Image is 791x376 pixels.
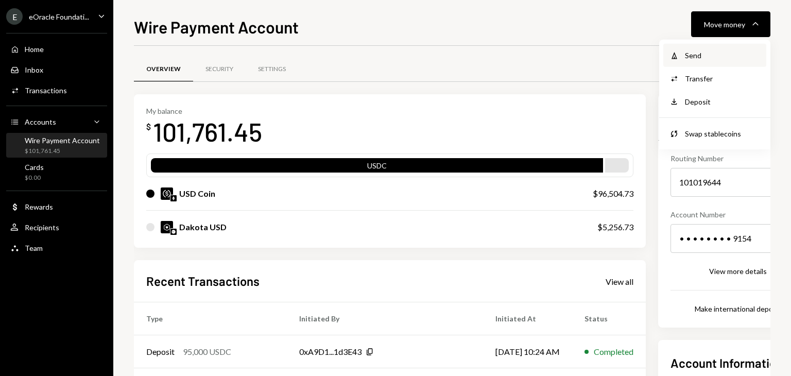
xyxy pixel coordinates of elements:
div: Move money [704,19,745,30]
div: eOracle Foundati... [29,12,89,21]
div: $5,256.73 [597,221,633,233]
div: 0xA9D1...1d3E43 [299,346,362,358]
div: Accounts [25,117,56,126]
div: Security [205,65,233,74]
div: Transactions [25,86,67,95]
div: $0.00 [25,174,44,182]
button: View more details [709,266,779,278]
div: Wire Payment Account [25,136,100,145]
div: $101,761.45 [25,147,100,156]
button: Move money [691,11,770,37]
div: Deposit [685,96,760,107]
div: 101,761.45 [153,115,262,148]
div: Completed [594,346,633,358]
div: Overview [146,65,181,74]
img: base-mainnet [170,229,177,235]
th: Type [134,302,287,335]
th: Status [572,302,646,335]
div: View all [606,277,633,287]
td: [DATE] 10:24 AM [483,335,572,368]
a: Recipients [6,218,107,236]
a: Cards$0.00 [6,160,107,184]
div: Inbox [25,65,43,74]
a: Inbox [6,60,107,79]
th: Initiated At [483,302,572,335]
div: Dakota USD [179,221,227,233]
div: Cards [25,163,44,172]
div: USDC [151,160,603,175]
a: Rewards [6,197,107,216]
div: View more details [709,267,767,276]
a: Settings [246,56,298,82]
div: Transfer [685,73,760,84]
div: Swap stablecoins [685,128,760,139]
a: Team [6,238,107,257]
a: View all [606,276,633,287]
div: Recipients [25,223,59,232]
h1: Wire Payment Account [134,16,299,37]
div: USD Coin [179,187,215,200]
th: Initiated By [287,302,483,335]
div: Deposit [146,346,175,358]
div: 95,000 USDC [183,346,231,358]
a: Home [6,40,107,58]
div: Send [685,50,760,61]
div: $ [146,122,151,132]
a: Wire Payment Account$101,761.45 [6,133,107,158]
img: DKUSD [161,221,173,233]
img: ethereum-mainnet [170,195,177,201]
a: Overview [134,56,193,82]
div: Home [25,45,44,54]
img: USDC [161,187,173,200]
div: Team [25,244,43,252]
div: My balance [146,107,262,115]
a: Transactions [6,81,107,99]
div: E [6,8,23,25]
div: Settings [258,65,286,74]
div: Make international deposit [695,304,781,313]
h2: Recent Transactions [146,272,260,289]
a: Security [193,56,246,82]
div: $96,504.73 [593,187,633,200]
a: Accounts [6,112,107,131]
div: Rewards [25,202,53,211]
